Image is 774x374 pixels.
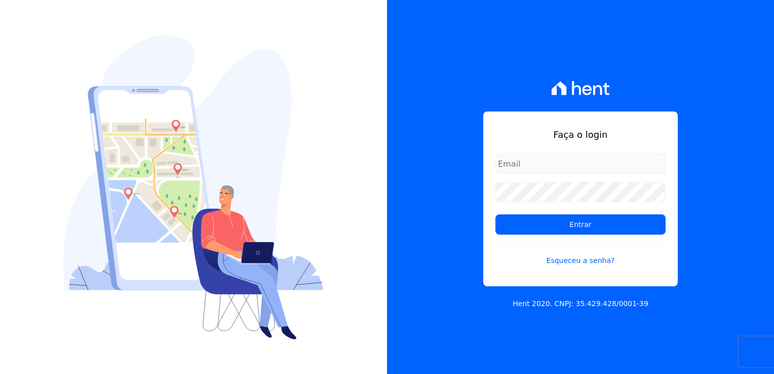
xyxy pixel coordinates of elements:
[495,214,666,235] input: Entrar
[495,154,666,174] input: Email
[513,298,648,309] p: Hent 2020. CNPJ: 35.429.428/0001-39
[63,35,324,340] img: Login
[495,243,666,266] a: Esqueceu a senha?
[495,128,666,141] h1: Faça o login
